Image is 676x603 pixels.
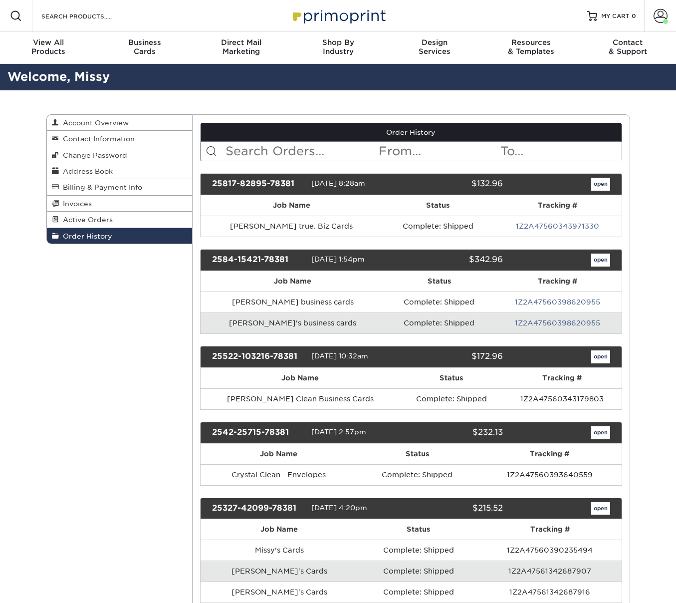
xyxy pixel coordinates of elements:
th: Status [358,519,478,540]
span: [DATE] 1:54pm [311,255,365,263]
a: 1Z2A47560398620955 [515,319,600,327]
span: Resources [483,38,580,47]
a: Order History [47,228,193,244]
a: DesignServices [386,32,483,64]
td: Complete: Shipped [358,582,478,603]
span: [DATE] 2:57pm [311,428,366,436]
input: From... [378,142,499,161]
th: Job Name [201,519,358,540]
div: $232.13 [404,426,510,439]
a: open [591,426,610,439]
span: Contact Information [59,135,135,143]
td: [PERSON_NAME]'s Cards [201,561,358,582]
a: Shop ByIndustry [290,32,387,64]
div: & Templates [483,38,580,56]
td: 1Z2A47561342687916 [478,582,621,603]
th: Tracking # [493,195,621,216]
th: Tracking # [503,368,622,388]
td: [PERSON_NAME] business cards [201,292,385,312]
span: Billing & Payment Info [59,183,142,191]
a: Billing & Payment Info [47,179,193,195]
th: Job Name [201,444,357,464]
a: Active Orders [47,212,193,228]
a: open [591,350,610,363]
input: SEARCH PRODUCTS..... [40,10,138,22]
span: [DATE] 4:20pm [311,504,367,512]
a: Direct MailMarketing [193,32,290,64]
td: 1Z2A47560390235494 [478,540,621,561]
a: Resources& Templates [483,32,580,64]
a: 1Z2A47560398620955 [515,298,600,306]
span: Business [97,38,194,47]
th: Status [357,444,478,464]
span: Change Password [59,151,127,159]
th: Tracking # [478,519,621,540]
td: 1Z2A47561342687907 [478,561,621,582]
span: Shop By [290,38,387,47]
div: & Support [579,38,676,56]
span: [DATE] 8:28am [311,179,365,187]
span: Design [386,38,483,47]
span: Contact [579,38,676,47]
th: Job Name [201,195,383,216]
td: [PERSON_NAME]'s Cards [201,582,358,603]
span: Order History [59,232,112,240]
td: Complete: Shipped [358,540,478,561]
th: Tracking # [478,444,622,464]
div: 25327-42099-78381 [205,502,311,515]
a: Contact& Support [579,32,676,64]
a: open [591,502,610,515]
a: Invoices [47,196,193,212]
div: 2584-15421-78381 [205,254,311,267]
td: Complete: Shipped [385,292,493,312]
input: Search Orders... [225,142,378,161]
a: Contact Information [47,131,193,147]
td: Complete: Shipped [400,388,502,409]
a: open [591,254,610,267]
td: Complete: Shipped [357,464,478,485]
div: Services [386,38,483,56]
div: $132.96 [404,178,510,191]
th: Job Name [201,368,400,388]
div: $342.96 [404,254,510,267]
a: Change Password [47,147,193,163]
div: 25522-103216-78381 [205,350,311,363]
div: $215.52 [404,502,510,515]
a: Account Overview [47,115,193,131]
a: BusinessCards [97,32,194,64]
div: Industry [290,38,387,56]
div: Marketing [193,38,290,56]
span: 0 [632,12,636,19]
th: Status [383,195,493,216]
td: [PERSON_NAME] true. Biz Cards [201,216,383,237]
span: Invoices [59,200,92,208]
td: Complete: Shipped [358,561,478,582]
td: Missy's Cards [201,540,358,561]
img: Primoprint [288,5,388,26]
div: $172.96 [404,350,510,363]
td: Complete: Shipped [385,312,493,333]
a: Order History [201,123,622,142]
th: Status [400,368,502,388]
span: Active Orders [59,216,113,224]
td: [PERSON_NAME]'s business cards [201,312,385,333]
span: Account Overview [59,119,129,127]
div: 25817-82895-78381 [205,178,311,191]
input: To... [499,142,621,161]
td: Crystal Clean - Envelopes [201,464,357,485]
td: Complete: Shipped [383,216,493,237]
span: MY CART [601,12,630,20]
div: 2542-25715-78381 [205,426,311,439]
td: 1Z2A47560343179803 [503,388,622,409]
a: 1Z2A47560343971330 [516,222,599,230]
span: [DATE] 10:32am [311,352,368,360]
th: Status [385,271,493,292]
a: Address Book [47,163,193,179]
a: open [591,178,610,191]
th: Tracking # [493,271,622,292]
th: Job Name [201,271,385,292]
div: Cards [97,38,194,56]
td: [PERSON_NAME] Clean Business Cards [201,388,400,409]
td: 1Z2A47560393640559 [478,464,622,485]
span: Direct Mail [193,38,290,47]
